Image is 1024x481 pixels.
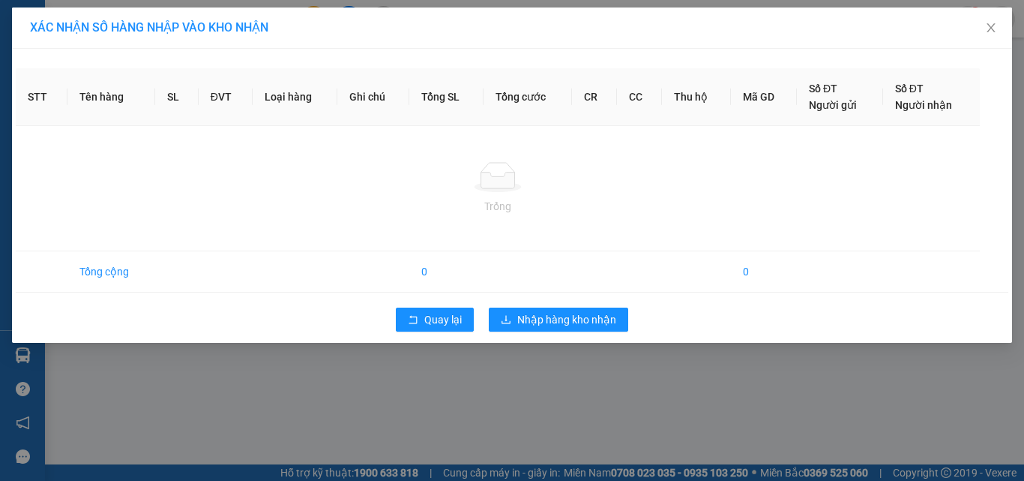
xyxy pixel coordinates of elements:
[199,68,253,126] th: ĐVT
[409,68,484,126] th: Tổng SL
[67,68,155,126] th: Tên hàng
[731,68,797,126] th: Mã GD
[155,68,198,126] th: SL
[501,314,511,326] span: download
[424,311,462,328] span: Quay lại
[617,68,662,126] th: CC
[895,99,952,111] span: Người nhận
[809,83,837,95] span: Số ĐT
[517,311,616,328] span: Nhập hàng kho nhận
[396,308,474,332] button: rollbackQuay lại
[253,68,338,126] th: Loại hàng
[489,308,628,332] button: downloadNhập hàng kho nhận
[809,99,857,111] span: Người gửi
[895,83,924,95] span: Số ĐT
[337,68,409,126] th: Ghi chú
[572,68,617,126] th: CR
[970,8,1012,50] button: Close
[662,68,731,126] th: Thu hộ
[408,314,418,326] span: rollback
[985,22,997,34] span: close
[30,20,268,35] span: XÁC NHẬN SỐ HÀNG NHẬP VÀO KHO NHẬN
[484,68,572,126] th: Tổng cước
[409,251,484,293] td: 0
[67,251,155,293] td: Tổng cộng
[16,68,67,126] th: STT
[28,198,968,215] div: Trống
[731,251,797,293] td: 0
